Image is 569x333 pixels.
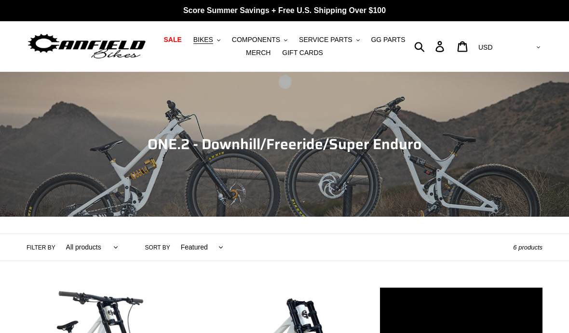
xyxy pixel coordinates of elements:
[241,46,275,59] a: MERCH
[159,33,186,46] a: SALE
[145,243,170,252] label: Sort by
[513,244,542,251] span: 6 products
[193,36,213,44] span: BIKES
[246,49,271,57] span: MERCH
[232,36,280,44] span: COMPONENTS
[371,36,405,44] span: GG PARTS
[294,33,364,46] button: SERVICE PARTS
[282,49,323,57] span: GIFT CARDS
[227,33,292,46] button: COMPONENTS
[148,133,421,155] span: ONE.2 - Downhill/Freeride/Super Enduro
[163,36,181,44] span: SALE
[277,46,328,59] a: GIFT CARDS
[189,33,225,46] button: BIKES
[299,36,352,44] span: SERVICE PARTS
[27,31,147,62] img: Canfield Bikes
[366,33,410,46] a: GG PARTS
[27,243,55,252] label: Filter by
